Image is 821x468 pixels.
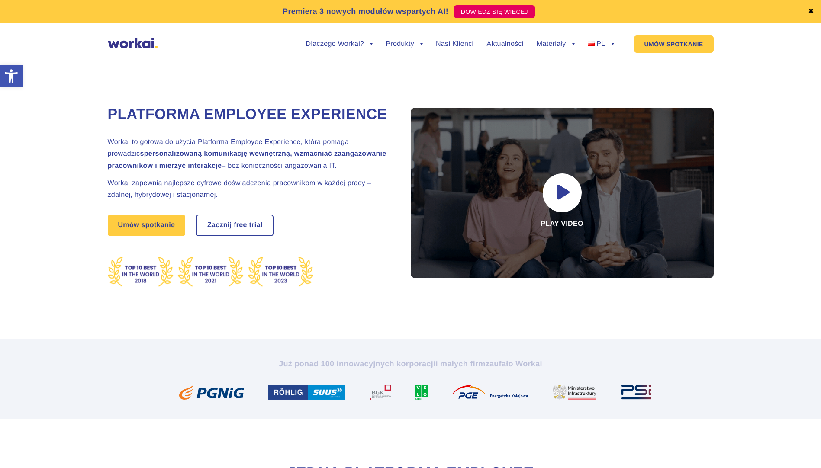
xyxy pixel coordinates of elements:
[537,41,575,48] a: Materiały
[596,40,605,48] span: PL
[197,215,273,235] a: Zacznij free trial
[411,108,714,278] div: Play video
[436,41,473,48] a: Nasi Klienci
[108,215,186,236] a: Umów spotkanie
[454,5,535,18] a: DOWIEDZ SIĘ WIĘCEJ
[808,8,814,15] a: ✖
[108,177,389,201] h2: Workai zapewnia najlepsze cyfrowe doświadczenia pracownikom w każdej pracy – zdalnej, hybrydowej ...
[634,35,714,53] a: UMÓW SPOTKANIE
[283,6,448,17] p: Premiera 3 nowych modułów wspartych AI!
[386,41,423,48] a: Produkty
[306,41,373,48] a: Dlaczego Workai?
[435,359,485,368] i: i małych firm
[108,150,386,169] strong: spersonalizowaną komunikację wewnętrzną, wzmacniać zaangażowanie pracowników i mierzyć interakcje
[486,41,523,48] a: Aktualności
[108,136,389,172] h2: Workai to gotowa do użycia Platforma Employee Experience, która pomaga prowadzić – bez koniecznoś...
[171,359,651,369] h2: Już ponad 100 innowacyjnych korporacji zaufało Workai
[108,105,389,125] h1: Platforma Employee Experience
